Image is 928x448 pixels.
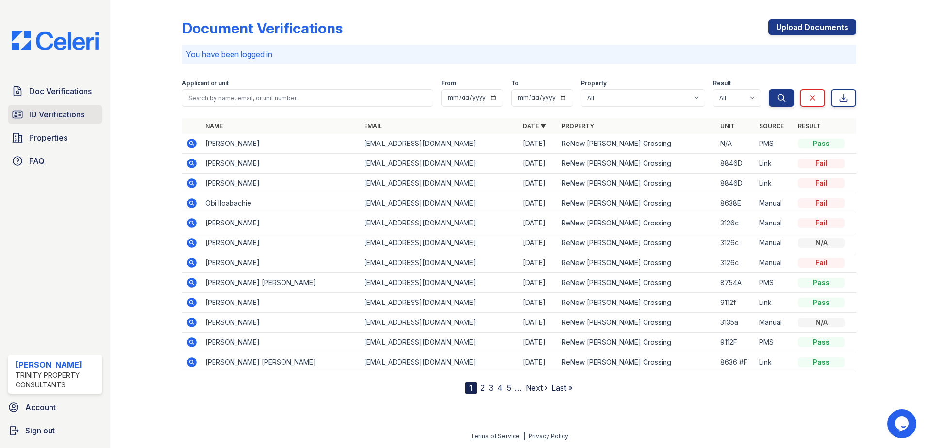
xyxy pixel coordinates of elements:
[360,352,519,372] td: [EMAIL_ADDRESS][DOMAIN_NAME]
[201,213,360,233] td: [PERSON_NAME]
[201,273,360,293] td: [PERSON_NAME] [PERSON_NAME]
[201,174,360,193] td: [PERSON_NAME]
[558,273,716,293] td: ReNew [PERSON_NAME] Crossing
[360,193,519,213] td: [EMAIL_ADDRESS][DOMAIN_NAME]
[186,48,852,60] p: You have been logged in
[768,19,856,35] a: Upload Documents
[798,139,845,148] div: Pass
[798,278,845,288] div: Pass
[755,253,794,273] td: Manual
[558,293,716,313] td: ReNew [PERSON_NAME] Crossing
[364,122,382,129] a: Email
[360,213,519,233] td: [EMAIL_ADDRESS][DOMAIN_NAME]
[798,258,845,268] div: Fail
[25,425,55,436] span: Sign out
[558,352,716,372] td: ReNew [PERSON_NAME] Crossing
[581,80,607,87] label: Property
[798,198,845,208] div: Fail
[182,19,343,37] div: Document Verifications
[798,178,845,188] div: Fail
[887,409,918,438] iframe: chat widget
[562,122,594,129] a: Property
[507,383,511,393] a: 5
[519,193,558,213] td: [DATE]
[716,193,755,213] td: 8638E
[360,273,519,293] td: [EMAIL_ADDRESS][DOMAIN_NAME]
[519,293,558,313] td: [DATE]
[8,128,102,147] a: Properties
[360,174,519,193] td: [EMAIL_ADDRESS][DOMAIN_NAME]
[558,193,716,213] td: ReNew [PERSON_NAME] Crossing
[519,233,558,253] td: [DATE]
[360,253,519,273] td: [EMAIL_ADDRESS][DOMAIN_NAME]
[755,154,794,174] td: Link
[713,80,731,87] label: Result
[201,233,360,253] td: [PERSON_NAME]
[25,401,56,413] span: Account
[4,398,106,417] a: Account
[716,213,755,233] td: 3126c
[798,337,845,347] div: Pass
[481,383,485,393] a: 2
[182,89,433,107] input: Search by name, email, or unit number
[4,421,106,440] a: Sign out
[201,253,360,273] td: [PERSON_NAME]
[798,357,845,367] div: Pass
[519,154,558,174] td: [DATE]
[441,80,456,87] label: From
[519,313,558,333] td: [DATE]
[755,273,794,293] td: PMS
[29,85,92,97] span: Doc Verifications
[489,383,494,393] a: 3
[201,134,360,154] td: [PERSON_NAME]
[519,134,558,154] td: [DATE]
[523,122,546,129] a: Date ▼
[201,313,360,333] td: [PERSON_NAME]
[558,154,716,174] td: ReNew [PERSON_NAME] Crossing
[755,293,794,313] td: Link
[716,313,755,333] td: 3135a
[201,352,360,372] td: [PERSON_NAME] [PERSON_NAME]
[16,370,99,390] div: Trinity Property Consultants
[716,134,755,154] td: N/A
[201,154,360,174] td: [PERSON_NAME]
[8,151,102,171] a: FAQ
[360,313,519,333] td: [EMAIL_ADDRESS][DOMAIN_NAME]
[360,293,519,313] td: [EMAIL_ADDRESS][DOMAIN_NAME]
[4,31,106,50] img: CE_Logo_Blue-a8612792a0a2168367f1c8372b55b34899dd931a85d93a1a3d3e32e68fde9ad4.png
[720,122,735,129] a: Unit
[526,383,547,393] a: Next ›
[798,238,845,248] div: N/A
[470,432,520,440] a: Terms of Service
[205,122,223,129] a: Name
[465,382,477,394] div: 1
[755,213,794,233] td: Manual
[558,313,716,333] td: ReNew [PERSON_NAME] Crossing
[716,253,755,273] td: 3126c
[511,80,519,87] label: To
[755,134,794,154] td: PMS
[798,298,845,307] div: Pass
[519,174,558,193] td: [DATE]
[523,432,525,440] div: |
[716,174,755,193] td: 8846D
[716,352,755,372] td: 8636 #F
[798,122,821,129] a: Result
[716,154,755,174] td: 8846D
[716,293,755,313] td: 9112f
[716,273,755,293] td: 8754A
[755,174,794,193] td: Link
[16,359,99,370] div: [PERSON_NAME]
[529,432,568,440] a: Privacy Policy
[759,122,784,129] a: Source
[558,233,716,253] td: ReNew [PERSON_NAME] Crossing
[755,233,794,253] td: Manual
[558,253,716,273] td: ReNew [PERSON_NAME] Crossing
[558,174,716,193] td: ReNew [PERSON_NAME] Crossing
[360,333,519,352] td: [EMAIL_ADDRESS][DOMAIN_NAME]
[519,352,558,372] td: [DATE]
[360,154,519,174] td: [EMAIL_ADDRESS][DOMAIN_NAME]
[755,333,794,352] td: PMS
[558,333,716,352] td: ReNew [PERSON_NAME] Crossing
